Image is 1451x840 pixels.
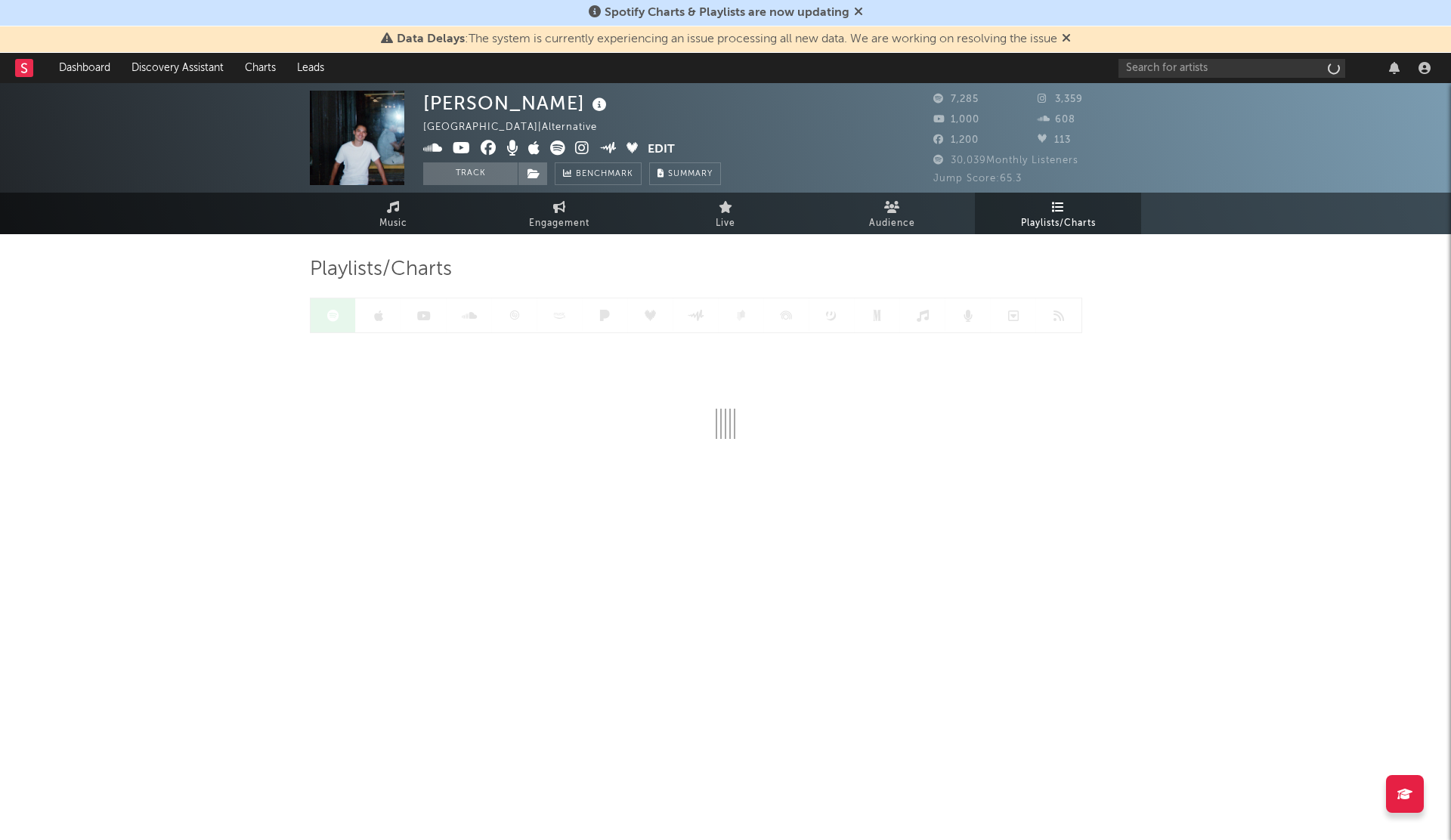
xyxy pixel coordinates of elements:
[933,135,979,145] span: 1,200
[869,215,915,233] span: Audience
[668,170,713,178] span: Summary
[397,33,1057,45] span: : The system is currently experiencing an issue processing all new data. We are working on resolv...
[423,91,611,116] div: [PERSON_NAME]
[933,94,979,104] span: 7,285
[310,261,452,279] span: Playlists/Charts
[423,162,518,185] button: Track
[1021,215,1096,233] span: Playlists/Charts
[1038,135,1071,145] span: 113
[1118,59,1345,78] input: Search for artists
[555,162,642,185] a: Benchmark
[716,215,735,233] span: Live
[423,119,614,137] div: [GEOGRAPHIC_DATA] | Alternative
[286,53,335,83] a: Leads
[310,193,476,234] a: Music
[121,53,234,83] a: Discovery Assistant
[397,33,465,45] span: Data Delays
[933,115,979,125] span: 1,000
[476,193,642,234] a: Engagement
[809,193,975,234] a: Audience
[1062,33,1071,45] span: Dismiss
[933,174,1022,184] span: Jump Score: 65.3
[1038,115,1075,125] span: 608
[648,141,675,159] button: Edit
[379,215,407,233] span: Music
[933,156,1078,165] span: 30,039 Monthly Listeners
[234,53,286,83] a: Charts
[529,215,589,233] span: Engagement
[642,193,809,234] a: Live
[48,53,121,83] a: Dashboard
[576,165,633,184] span: Benchmark
[649,162,721,185] button: Summary
[1038,94,1083,104] span: 3,359
[975,193,1141,234] a: Playlists/Charts
[605,7,849,19] span: Spotify Charts & Playlists are now updating
[854,7,863,19] span: Dismiss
